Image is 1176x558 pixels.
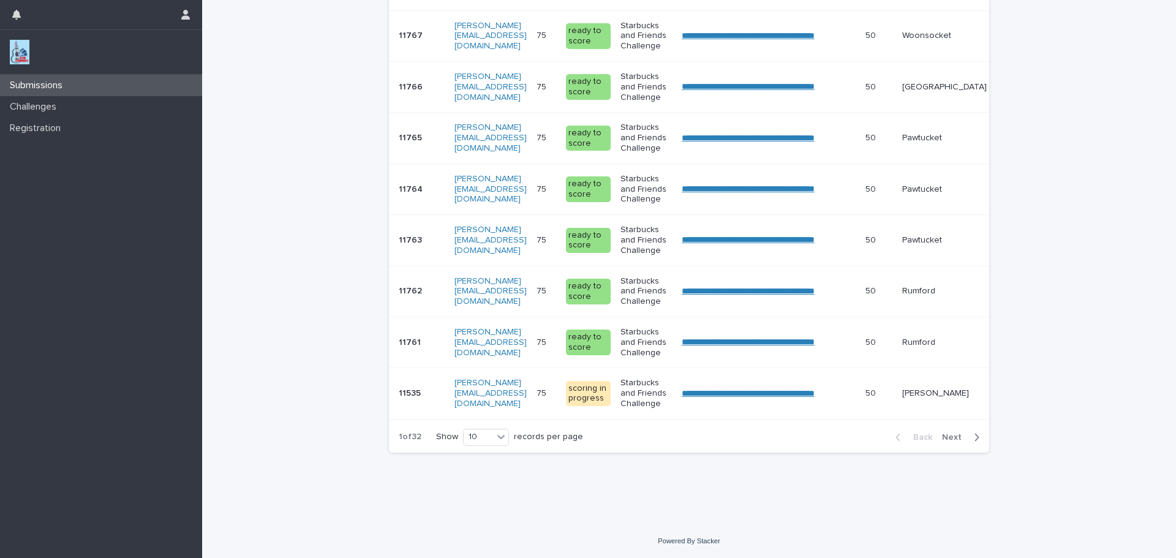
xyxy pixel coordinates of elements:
[537,386,549,399] p: 75
[454,21,527,51] a: [PERSON_NAME][EMAIL_ADDRESS][DOMAIN_NAME]
[906,433,932,442] span: Back
[454,277,527,306] a: [PERSON_NAME][EMAIL_ADDRESS][DOMAIN_NAME]
[454,328,527,357] a: [PERSON_NAME][EMAIL_ADDRESS][DOMAIN_NAME]
[865,182,878,195] p: 50
[537,335,549,348] p: 75
[454,123,527,153] a: [PERSON_NAME][EMAIL_ADDRESS][DOMAIN_NAME]
[620,123,672,153] p: Starbucks and Friends Challenge
[566,23,611,49] div: ready to score
[5,80,72,91] p: Submissions
[454,379,527,408] a: [PERSON_NAME][EMAIL_ADDRESS][DOMAIN_NAME]
[10,40,29,64] img: jxsLJbdS1eYBI7rVAS4p
[537,28,549,41] p: 75
[620,276,672,307] p: Starbucks and Friends Challenge
[902,388,987,399] p: [PERSON_NAME]
[566,126,611,151] div: ready to score
[865,386,878,399] p: 50
[865,335,878,348] p: 50
[620,21,672,51] p: Starbucks and Friends Challenge
[436,432,458,442] p: Show
[620,225,672,255] p: Starbucks and Friends Challenge
[399,182,425,195] p: 11764
[514,432,583,442] p: records per page
[537,182,549,195] p: 75
[620,174,672,205] p: Starbucks and Friends Challenge
[902,235,987,246] p: Pawtucket
[454,225,527,255] a: [PERSON_NAME][EMAIL_ADDRESS][DOMAIN_NAME]
[902,286,987,296] p: Rumford
[566,74,611,100] div: ready to score
[399,130,424,143] p: 11765
[454,175,527,204] a: [PERSON_NAME][EMAIL_ADDRESS][DOMAIN_NAME]
[886,432,937,443] button: Back
[865,80,878,92] p: 50
[454,72,527,102] a: [PERSON_NAME][EMAIL_ADDRESS][DOMAIN_NAME]
[399,284,424,296] p: 11762
[865,130,878,143] p: 50
[537,80,549,92] p: 75
[865,233,878,246] p: 50
[5,123,70,134] p: Registration
[399,233,424,246] p: 11763
[566,330,611,355] div: ready to score
[399,28,425,41] p: 11767
[902,82,987,92] p: [GEOGRAPHIC_DATA]
[942,433,969,442] span: Next
[902,133,987,143] p: Pawtucket
[399,335,423,348] p: 11761
[537,284,549,296] p: 75
[902,31,987,41] p: Woonsocket
[537,233,549,246] p: 75
[620,72,672,102] p: Starbucks and Friends Challenge
[5,101,66,113] p: Challenges
[399,386,423,399] p: 11535
[865,28,878,41] p: 50
[566,176,611,202] div: ready to score
[620,378,672,409] p: Starbucks and Friends Challenge
[399,80,425,92] p: 11766
[389,422,431,452] p: 1 of 32
[937,432,989,443] button: Next
[566,381,611,407] div: scoring in progress
[865,284,878,296] p: 50
[537,130,549,143] p: 75
[566,228,611,254] div: ready to score
[620,327,672,358] p: Starbucks and Friends Challenge
[902,337,987,348] p: Rumford
[566,279,611,304] div: ready to score
[902,184,987,195] p: Pawtucket
[464,431,493,443] div: 10
[658,537,720,545] a: Powered By Stacker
